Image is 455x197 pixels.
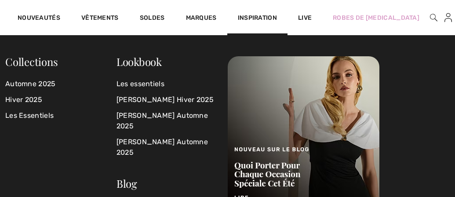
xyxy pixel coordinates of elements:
a: Marques [186,14,217,23]
a: Soldes [140,14,165,23]
a: [PERSON_NAME] Automne 2025 [116,108,217,134]
a: Robes de [MEDICAL_DATA] [333,13,419,22]
a: Nouveautés [18,14,60,23]
img: Mes infos [444,12,452,23]
span: Inspiration [238,14,277,23]
a: [PERSON_NAME] Automne 2025 [116,134,217,161]
span: Collections [5,55,58,69]
iframe: Ouvre un widget dans lequel vous pouvez chatter avec l’un de nos agents [399,131,446,153]
a: Automne 2025 [5,76,116,92]
a: [PERSON_NAME] Hiver 2025 [116,92,217,108]
a: Blog [116,176,137,190]
img: recherche [430,12,437,23]
a: Lookbook [116,55,162,69]
a: Les Essentiels [5,108,116,124]
a: Nouveau sur le blog [228,128,379,136]
a: Live [298,13,312,22]
a: Vêtements [81,14,119,23]
a: Les essentiels [116,76,217,92]
a: Hiver 2025 [5,92,116,108]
